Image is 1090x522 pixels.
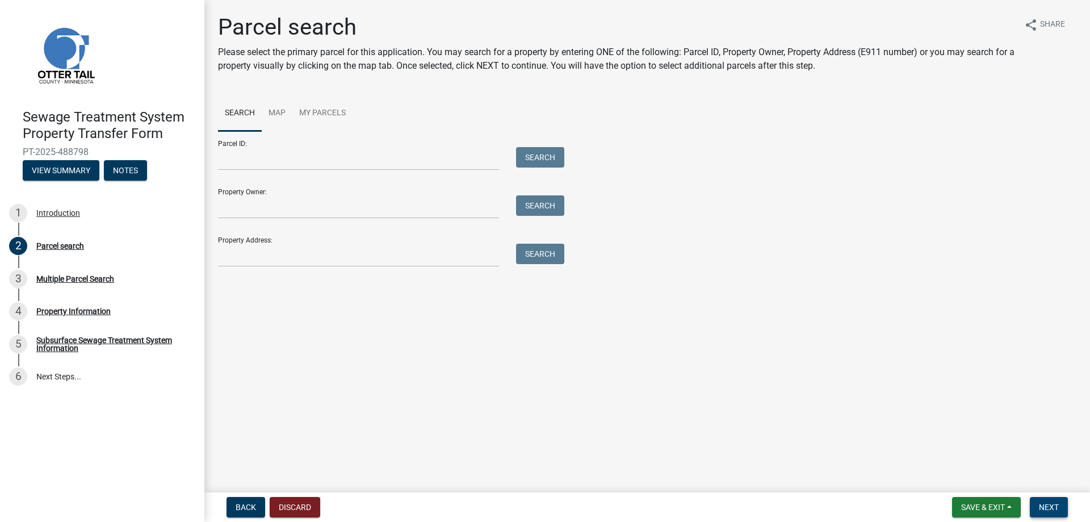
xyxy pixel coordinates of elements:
div: Subsurface Sewage Treatment System Information [36,336,186,352]
button: Discard [270,497,320,517]
button: Notes [104,160,147,181]
span: Save & Exit [961,503,1005,512]
a: My Parcels [292,95,353,132]
div: 4 [9,302,27,320]
h4: Sewage Treatment System Property Transfer Form [23,109,195,142]
div: Introduction [36,209,80,217]
img: Otter Tail County, Minnesota [23,12,108,97]
button: Search [516,147,564,168]
button: shareShare [1015,14,1074,36]
span: Next [1039,503,1059,512]
button: Search [516,244,564,264]
div: Parcel search [36,242,84,250]
p: Please select the primary parcel for this application. You may search for a property by entering ... [218,45,1015,73]
button: Save & Exit [952,497,1021,517]
a: Map [262,95,292,132]
button: View Summary [23,160,99,181]
wm-modal-confirm: Notes [104,166,147,176]
h1: Parcel search [218,14,1015,41]
button: Next [1030,497,1068,517]
div: 3 [9,270,27,288]
div: 1 [9,204,27,222]
div: Property Information [36,307,111,315]
div: 2 [9,237,27,255]
span: PT-2025-488798 [23,147,182,157]
wm-modal-confirm: Summary [23,166,99,176]
span: Back [236,503,256,512]
span: Share [1040,18,1065,32]
i: share [1024,18,1038,32]
div: 5 [9,335,27,353]
div: Multiple Parcel Search [36,275,114,283]
a: Search [218,95,262,132]
div: 6 [9,368,27,386]
button: Search [516,195,564,216]
button: Back [227,497,265,517]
